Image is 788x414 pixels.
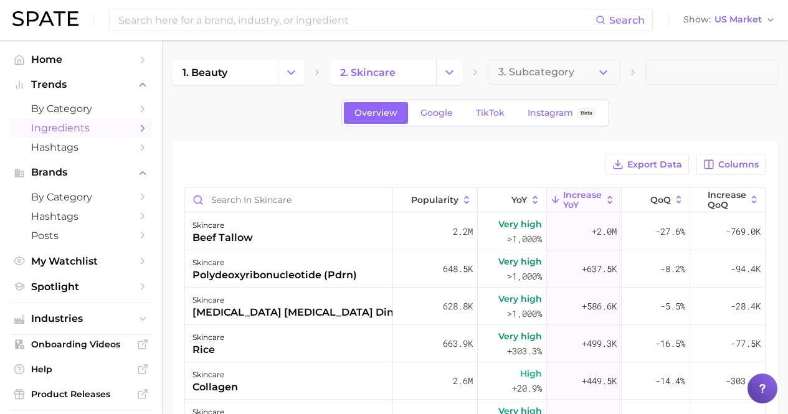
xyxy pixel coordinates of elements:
[627,159,682,170] span: Export Data
[172,60,278,85] a: 1. beauty
[478,188,546,212] button: YoY
[10,99,152,118] a: by Category
[507,233,542,245] span: >1,000%
[10,118,152,138] a: Ingredients
[714,16,762,23] span: US Market
[420,108,453,118] span: Google
[340,67,396,78] span: 2. skincare
[31,103,131,115] span: by Category
[690,188,765,212] button: Increase QoQ
[696,154,766,175] button: Columns
[31,141,131,153] span: Hashtags
[185,188,392,212] input: Search in skincare
[498,329,542,344] span: Very high
[708,190,746,210] span: Increase QoQ
[718,159,759,170] span: Columns
[582,336,617,351] span: +499.3k
[192,305,473,320] div: [MEDICAL_DATA] [MEDICAL_DATA] dinucleotide (nad)
[10,385,152,403] a: Product Releases
[192,255,357,270] div: skincare
[683,16,711,23] span: Show
[443,336,473,351] span: 663.9k
[410,102,463,124] a: Google
[185,288,393,325] div: nicotinamide adenine dinucleotide (nad)
[511,195,527,205] span: YoY
[498,291,542,306] span: Very high
[726,374,761,388] span: -303.9k
[10,50,152,69] a: Home
[10,226,152,245] a: Posts
[512,381,542,396] span: +20.9%
[582,374,617,388] span: +449.5k
[10,163,152,182] button: Brands
[655,336,685,351] span: -16.5%
[31,167,131,178] span: Brands
[563,190,602,210] span: Increase YoY
[581,108,592,118] span: Beta
[453,374,473,388] span: 2.6m
[330,60,435,85] a: 2. skincare
[443,299,473,314] span: 628.8k
[507,270,542,282] span: >1,000%
[344,102,408,124] a: Overview
[520,366,542,381] span: High
[185,288,765,325] button: skincare[MEDICAL_DATA] [MEDICAL_DATA] dinucleotide (nad)628.8kVery high>1,000%+586.6k-5.5%-28.4k
[31,210,131,222] span: Hashtags
[528,108,573,118] span: Instagram
[31,54,131,65] span: Home
[185,325,765,362] button: skincarerice663.9kVery high+303.3%+499.3k-16.5%-77.5k
[31,230,131,242] span: Posts
[10,309,152,328] button: Industries
[12,11,78,26] img: SPATE
[10,277,152,296] a: Spotlight
[393,188,478,212] button: Popularity
[31,191,131,203] span: by Category
[10,252,152,271] a: My Watchlist
[31,79,131,90] span: Trends
[192,218,253,233] div: skincare
[731,299,761,314] span: -28.4k
[609,14,645,26] span: Search
[31,281,131,293] span: Spotlight
[192,367,238,382] div: skincare
[185,250,765,288] button: skincarepolydeoxyribonucleotide (pdrn)648.5kVery high>1,000%+637.5k-8.2%-94.4k
[622,188,690,212] button: QoQ
[411,195,458,205] span: Popularity
[31,313,131,324] span: Industries
[660,261,685,276] span: -8.2%
[31,339,131,350] span: Onboarding Videos
[10,187,152,207] a: by Category
[592,224,617,239] span: +2.0m
[192,330,224,345] div: skincare
[185,362,765,400] button: skincarecollagen2.6mHigh+20.9%+449.5k-14.4%-303.9k
[185,213,765,250] button: skincarebeef tallow2.2mVery high>1,000%+2.0m-27.6%-769.0k
[278,60,305,85] button: Change Category
[31,364,131,375] span: Help
[192,268,357,283] div: polydeoxyribonucleotide (pdrn)
[192,380,238,395] div: collagen
[498,217,542,232] span: Very high
[117,9,596,31] input: Search here for a brand, industry, or ingredient
[507,308,542,319] span: >1,000%
[507,344,542,359] span: +303.3%
[582,299,617,314] span: +586.6k
[453,224,473,239] span: 2.2m
[731,261,761,276] span: -94.4k
[10,75,152,94] button: Trends
[10,335,152,354] a: Onboarding Videos
[517,102,607,124] a: InstagramBeta
[465,102,515,124] a: TikTok
[436,60,463,85] button: Change Category
[655,374,685,388] span: -14.4%
[10,360,152,379] a: Help
[726,224,761,239] span: -769.0k
[10,207,152,226] a: Hashtags
[31,388,131,400] span: Product Releases
[10,138,152,157] a: Hashtags
[655,224,685,239] span: -27.6%
[183,67,227,78] span: 1. beauty
[354,108,397,118] span: Overview
[31,255,131,267] span: My Watchlist
[680,12,779,28] button: ShowUS Market
[192,342,224,357] div: rice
